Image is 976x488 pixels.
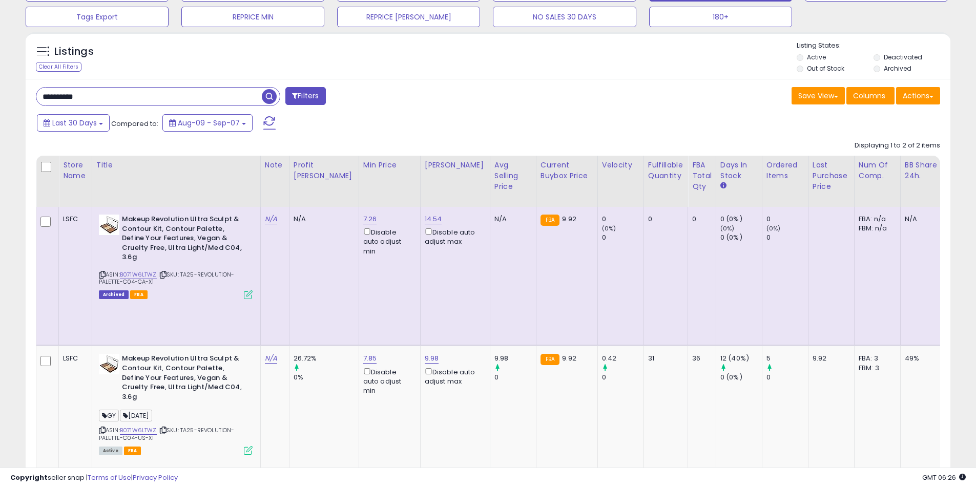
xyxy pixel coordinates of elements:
[99,270,235,286] span: | SKU: TA25-REVOLUTION-PALETTE-C04-CA-X1
[122,354,246,404] b: Makeup Revolution Ultra Sculpt & Contour Kit, Contour Palette, Define Your Features, Vegan & Crue...
[766,215,808,224] div: 0
[425,353,439,364] a: 9.98
[37,114,110,132] button: Last 30 Days
[720,354,762,363] div: 12 (40%)
[425,160,486,171] div: [PERSON_NAME]
[99,290,129,299] span: Listings that have been deleted from Seller Central
[363,366,412,396] div: Disable auto adjust min
[265,214,277,224] a: N/A
[162,114,253,132] button: Aug-09 - Sep-07
[846,87,895,104] button: Columns
[905,215,939,224] div: N/A
[494,354,536,363] div: 9.98
[52,118,97,128] span: Last 30 Days
[648,354,680,363] div: 31
[562,214,576,224] span: 9.92
[562,353,576,363] span: 9.92
[120,410,152,421] span: [DATE]
[99,215,119,235] img: 4167aSMTB5S._SL40_.jpg
[859,224,892,233] div: FBM: n/a
[425,226,482,246] div: Disable auto adjust max
[88,473,131,482] a: Terms of Use
[99,426,235,441] span: | SKU: TA25-REVOLUTION-PALETTE-C04-US-X1
[853,91,885,101] span: Columns
[692,160,712,192] div: FBA Total Qty
[111,119,158,129] span: Compared to:
[720,224,735,232] small: (0%)
[63,160,88,181] div: Store Name
[766,373,808,382] div: 0
[130,290,148,299] span: FBA
[493,7,636,27] button: NO SALES 30 DAYS
[720,233,762,242] div: 0 (0%)
[99,354,253,454] div: ASIN:
[884,64,911,73] label: Archived
[922,473,966,482] span: 2025-10-8 06:26 GMT
[602,233,643,242] div: 0
[541,215,559,226] small: FBA
[96,160,256,171] div: Title
[99,410,119,421] span: GY
[294,354,359,363] div: 26.72%
[859,354,892,363] div: FBA: 3
[425,366,482,386] div: Disable auto adjust max
[855,141,940,151] div: Displaying 1 to 2 of 2 items
[602,224,616,232] small: (0%)
[766,354,808,363] div: 5
[133,473,178,482] a: Privacy Policy
[363,353,377,364] a: 7.85
[99,447,122,455] span: All listings currently available for purchase on Amazon
[792,87,845,104] button: Save View
[797,41,950,51] p: Listing States:
[720,181,726,190] small: Days In Stock.
[181,7,324,27] button: REPRICE MIN
[63,215,84,224] div: LSFC
[648,215,680,224] div: 0
[120,270,157,279] a: B071W6LTWZ
[10,473,48,482] strong: Copyright
[265,160,285,171] div: Note
[124,447,141,455] span: FBA
[602,373,643,382] div: 0
[99,354,119,374] img: 4167aSMTB5S._SL40_.jpg
[766,233,808,242] div: 0
[720,373,762,382] div: 0 (0%)
[602,215,643,224] div: 0
[813,354,846,363] div: 9.92
[363,160,416,171] div: Min Price
[494,160,532,192] div: Avg Selling Price
[859,364,892,373] div: FBM: 3
[265,353,277,364] a: N/A
[720,215,762,224] div: 0 (0%)
[363,214,377,224] a: 7.26
[766,224,781,232] small: (0%)
[494,373,536,382] div: 0
[766,160,804,181] div: Ordered Items
[294,215,351,224] div: N/A
[859,160,896,181] div: Num of Comp.
[294,160,355,181] div: Profit [PERSON_NAME]
[54,45,94,59] h5: Listings
[602,160,639,171] div: Velocity
[896,87,940,104] button: Actions
[720,160,758,181] div: Days In Stock
[884,53,922,61] label: Deactivated
[905,160,942,181] div: BB Share 24h.
[649,7,792,27] button: 180+
[602,354,643,363] div: 0.42
[541,354,559,365] small: FBA
[10,473,178,483] div: seller snap | |
[494,215,528,224] div: N/A
[363,226,412,256] div: Disable auto adjust min
[63,354,84,363] div: LSFC
[285,87,325,105] button: Filters
[905,354,939,363] div: 49%
[36,62,81,72] div: Clear All Filters
[26,7,169,27] button: Tags Export
[122,215,246,265] b: Makeup Revolution Ultra Sculpt & Contour Kit, Contour Palette, Define Your Features, Vegan & Crue...
[859,215,892,224] div: FBA: n/a
[178,118,240,128] span: Aug-09 - Sep-07
[807,53,826,61] label: Active
[120,426,157,435] a: B071W6LTWZ
[541,160,593,181] div: Current Buybox Price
